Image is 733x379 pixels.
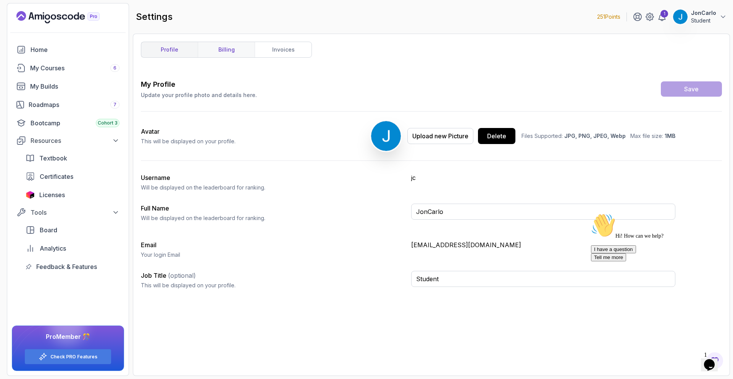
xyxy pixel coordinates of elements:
a: roadmaps [12,97,124,112]
a: feedback [21,259,124,274]
a: textbook [21,151,124,166]
div: Upload new Picture [412,131,468,141]
span: Analytics [40,244,66,253]
a: Check PRO Features [50,354,97,360]
div: Delete [487,131,506,141]
h3: My Profile [141,79,257,90]
img: :wave: [3,3,27,28]
label: Job Title [141,272,196,279]
input: Enter your job [411,271,675,287]
div: My Courses [30,63,119,73]
a: builds [12,79,124,94]
p: jc [411,173,675,182]
button: Tools [12,206,124,219]
span: Hi! How can we help? [3,23,76,29]
span: 7 [113,102,116,108]
div: 1 [660,10,668,18]
button: Upload new Picture [407,128,473,144]
button: Check PRO Features [24,349,111,364]
a: courses [12,60,124,76]
a: Landing page [16,11,117,23]
span: Licenses [39,190,65,199]
a: board [21,222,124,238]
span: Cohort 3 [98,120,118,126]
a: certificates [21,169,124,184]
span: Board [40,225,57,235]
a: profile [141,42,198,57]
label: Full Name [141,204,169,212]
a: billing [198,42,255,57]
div: My Builds [30,82,119,91]
h2: settings [136,11,173,23]
div: Resources [31,136,119,145]
button: Delete [478,128,515,144]
div: Tools [31,208,119,217]
p: Will be displayed on the leaderboard for ranking. [141,184,405,191]
img: jetbrains icon [26,191,35,199]
button: user profile imageJonCarloStudent [673,9,727,24]
button: Save [661,81,722,97]
p: [EMAIL_ADDRESS][DOMAIN_NAME] [411,240,675,249]
iframe: chat widget [701,348,725,371]
label: Username [141,174,170,181]
div: 👋Hi! How can we help?I have a questionTell me more [3,3,140,51]
p: This will be displayed on your profile. [141,282,405,289]
p: Your login Email [141,251,405,259]
div: Save [684,84,699,94]
span: Certificates [40,172,73,181]
img: user profile image [371,121,401,151]
a: analytics [21,241,124,256]
button: Tell me more [3,43,38,51]
h2: Avatar [141,127,236,136]
span: 6 [113,65,116,71]
iframe: chat widget [588,210,725,345]
p: This will be displayed on your profile. [141,138,236,145]
span: Feedback & Features [36,262,97,271]
p: 251 Points [597,13,620,21]
p: JonCarlo [691,9,716,17]
button: I have a question [3,35,48,43]
p: Student [691,17,716,24]
div: Home [31,45,119,54]
div: Bootcamp [31,118,119,128]
a: licenses [21,187,124,202]
p: Files Supported: Max file size: [521,132,675,140]
img: user profile image [673,10,688,24]
a: 1 [657,12,667,21]
span: 1MB [665,133,675,139]
a: bootcamp [12,115,124,131]
h3: Email [141,240,405,249]
p: Will be displayed on the leaderboard for ranking. [141,214,405,222]
a: home [12,42,124,57]
button: Resources [12,134,124,147]
div: Roadmaps [29,100,119,109]
span: (optional) [168,272,196,279]
span: Textbook [39,154,67,163]
span: JPG, PNG, JPEG, Webp [564,133,626,139]
p: Update your profile photo and details here. [141,91,257,99]
a: invoices [255,42,312,57]
input: Enter your full name [411,204,675,220]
